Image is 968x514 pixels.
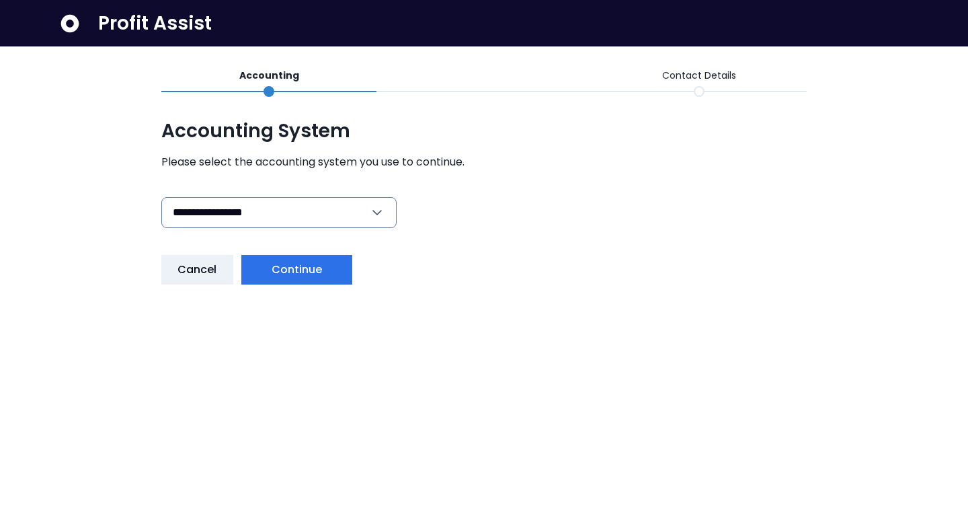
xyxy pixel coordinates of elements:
button: Continue [241,255,353,285]
span: Continue [272,262,323,278]
span: Please select the accounting system you use to continue. [161,154,807,170]
button: Cancel [161,255,233,285]
span: Profit Assist [98,11,212,36]
span: Accounting System [161,119,807,143]
p: Accounting [239,69,299,83]
span: Cancel [177,262,217,278]
p: Contact Details [662,69,736,83]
